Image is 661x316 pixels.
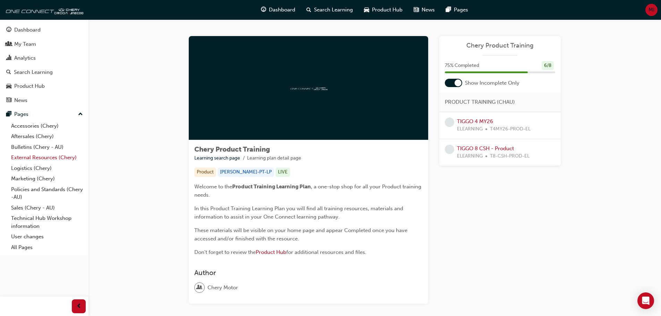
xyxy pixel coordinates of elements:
[232,183,311,190] span: Product Training Learning Plan
[14,40,36,48] div: My Team
[14,110,28,118] div: Pages
[78,110,83,119] span: up-icon
[3,108,86,121] button: Pages
[269,6,295,14] span: Dashboard
[6,83,11,89] span: car-icon
[445,118,454,127] span: learningRecordVerb_NONE-icon
[6,111,11,118] span: pages-icon
[457,118,493,125] a: TIGGO 4 MY26
[76,302,82,311] span: prev-icon
[414,6,419,14] span: news-icon
[490,125,531,133] span: T4MY26-PROD-EL
[446,6,451,14] span: pages-icon
[247,154,301,162] li: Learning plan detail page
[645,4,658,16] button: MI
[3,3,83,17] img: oneconnect
[8,121,86,131] a: Accessories (Chery)
[3,22,86,108] button: DashboardMy TeamAnalyticsSearch LearningProduct HubNews
[6,55,11,61] span: chart-icon
[8,242,86,253] a: All Pages
[8,163,86,174] a: Logistics (Chery)
[364,6,369,14] span: car-icon
[457,145,514,152] a: TIGGO 8 CSH - Product
[261,6,266,14] span: guage-icon
[8,203,86,213] a: Sales (Chery - AU)
[8,152,86,163] a: External Resources (Chery)
[8,142,86,153] a: Bulletins (Chery - AU)
[194,183,423,198] span: , a one-stop shop for all your Product training needs.
[3,66,86,79] a: Search Learning
[445,62,479,70] span: 75 % Completed
[6,41,11,48] span: people-icon
[14,26,41,34] div: Dashboard
[6,69,11,76] span: search-icon
[8,173,86,184] a: Marketing (Chery)
[358,3,408,17] a: car-iconProduct Hub
[194,249,256,255] span: Don't forget to review the
[408,3,440,17] a: news-iconNews
[289,85,328,91] img: oneconnect
[465,79,519,87] span: Show Incomplete Only
[8,131,86,142] a: Aftersales (Chery)
[440,3,474,17] a: pages-iconPages
[3,24,86,36] a: Dashboard
[14,68,53,76] div: Search Learning
[256,249,286,255] a: Product Hub
[314,6,353,14] span: Search Learning
[3,38,86,51] a: My Team
[3,52,86,65] a: Analytics
[372,6,402,14] span: Product Hub
[445,42,555,50] a: Chery Product Training
[197,283,202,292] span: user-icon
[306,6,311,14] span: search-icon
[194,205,405,220] span: In this Product Training Learning Plan you will find all training resources, materials and inform...
[445,145,454,154] span: learningRecordVerb_NONE-icon
[422,6,435,14] span: News
[457,125,483,133] span: ELEARNING
[6,97,11,104] span: news-icon
[637,292,654,309] div: Open Intercom Messenger
[194,155,240,161] a: Learning search page
[3,80,86,93] a: Product Hub
[218,168,274,177] div: [PERSON_NAME]-PT-LP
[286,249,366,255] span: for additional resources and files.
[14,82,45,90] div: Product Hub
[445,98,515,106] span: PRODUCT TRAINING (CHAU)
[649,6,654,14] span: MI
[194,145,270,153] span: Chery Product Training
[194,183,232,190] span: Welcome to the
[8,213,86,231] a: Technical Hub Workshop information
[301,3,358,17] a: search-iconSearch Learning
[14,54,36,62] div: Analytics
[276,168,290,177] div: LIVE
[207,284,238,292] span: Chery Motor
[542,61,554,70] div: 6 / 8
[457,152,483,160] span: ELEARNING
[8,184,86,203] a: Policies and Standards (Chery -AU)
[454,6,468,14] span: Pages
[194,227,409,242] span: These materials will be visible on your home page and appear Completed once you have accessed and...
[490,152,529,160] span: T8-CSH-PROD-EL
[194,168,216,177] div: Product
[3,94,86,107] a: News
[194,269,423,277] h3: Author
[255,3,301,17] a: guage-iconDashboard
[14,96,27,104] div: News
[8,231,86,242] a: User changes
[6,27,11,33] span: guage-icon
